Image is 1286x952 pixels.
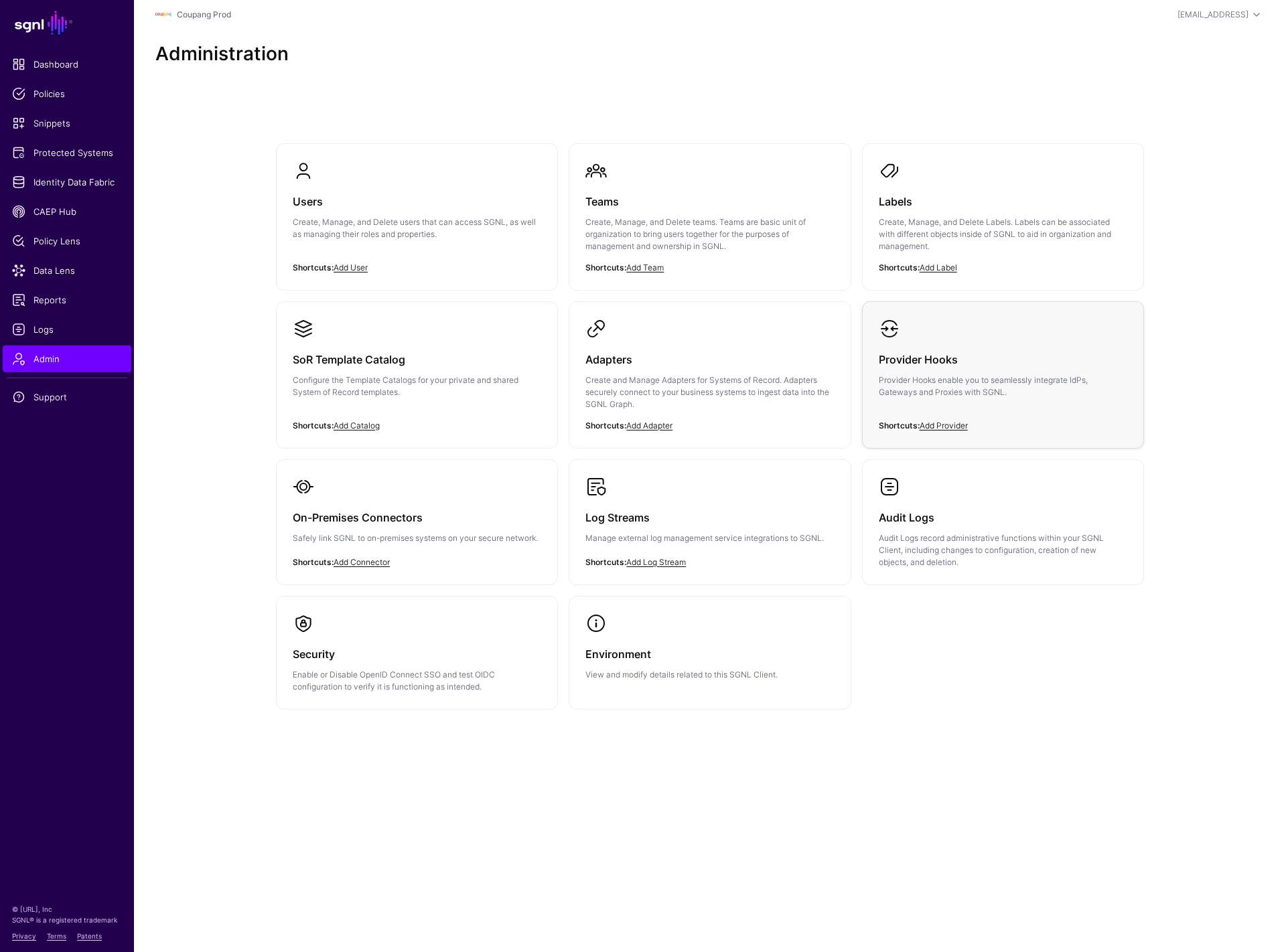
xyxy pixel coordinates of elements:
a: AdaptersCreate and Manage Adapters for Systems of Record. Adapters securely connect to your busin... [569,302,850,448]
strong: Shortcuts: [293,420,334,430]
a: EnvironmentView and modify details related to this SGNL Client. [569,597,850,697]
a: Protected Systems [3,139,131,166]
h3: Security [293,645,541,663]
h3: Labels [879,192,1127,211]
span: CAEP Hub [12,205,122,218]
span: Dashboard [12,58,122,71]
a: CAEP Hub [3,198,131,225]
a: UsersCreate, Manage, and Delete users that can access SGNL, as well as managing their roles and p... [277,144,557,278]
a: Add Team [626,262,664,272]
a: Add Adapter [626,420,672,430]
a: Patents [77,932,102,940]
a: Add Log Stream [626,557,686,567]
h3: Users [293,192,541,211]
p: Configure the Template Catalogs for your private and shared System of Record templates. [293,374,541,398]
a: Add Provider [920,420,968,430]
p: Provider Hooks enable you to seamlessly integrate IdPs, Gateways and Proxies with SGNL. [879,374,1127,398]
span: Support [12,390,122,404]
h3: Teams [585,192,834,211]
span: Policy Lens [12,234,122,248]
p: Create, Manage, and Delete users that can access SGNL, as well as managing their roles and proper... [293,216,541,240]
a: Admin [3,345,131,372]
span: Logs [12,323,122,336]
a: Add Catalog [334,420,380,430]
a: Terms [47,932,66,940]
p: Create and Manage Adapters for Systems of Record. Adapters securely connect to your business syst... [585,374,834,410]
p: Create, Manage, and Delete teams. Teams are basic unit of organization to bring users together fo... [585,216,834,252]
a: SGNL [8,8,126,37]
a: Policy Lens [3,228,131,254]
a: Log StreamsManage external log management service integrations to SGNL. [569,460,850,582]
a: SecurityEnable or Disable OpenID Connect SSO and test OIDC configuration to verify it is function... [277,597,557,709]
img: svg+xml;base64,PHN2ZyBpZD0iTG9nbyIgeG1sbnM9Imh0dHA6Ly93d3cudzMub3JnLzIwMDAvc3ZnIiB3aWR0aD0iMTIxLj... [155,7,171,23]
span: Identity Data Fabric [12,175,122,189]
a: LabelsCreate, Manage, and Delete Labels. Labels can be associated with different objects inside o... [863,144,1143,290]
strong: Shortcuts: [293,262,334,272]
a: Snippets [3,110,131,137]
p: Manage external log management service integrations to SGNL. [585,532,834,544]
a: On-Premises ConnectorsSafely link SGNL to on-premises systems on your secure network. [277,460,557,582]
a: Coupang Prod [177,9,231,19]
h3: Audit Logs [879,508,1127,527]
h3: Log Streams [585,508,834,527]
strong: Shortcuts: [585,557,626,567]
a: Reports [3,287,131,313]
p: Create, Manage, and Delete Labels. Labels can be associated with different objects inside of SGNL... [879,216,1127,252]
p: Safely link SGNL to on-premises systems on your secure network. [293,532,541,544]
a: Add Connector [334,557,390,567]
strong: Shortcuts: [585,420,626,430]
strong: Shortcuts: [879,420,920,430]
span: Admin [12,352,122,366]
strong: Shortcuts: [293,557,334,567]
h2: Administration [155,43,1265,66]
a: Audit LogsAudit Logs record administrative functions within your SGNL Client, including changes t... [863,460,1143,584]
a: Logs [3,316,131,343]
p: View and modify details related to this SGNL Client. [585,669,834,681]
p: © [URL], Inc [12,904,122,915]
p: SGNL® is a registered trademark [12,915,122,925]
a: Add User [334,262,368,272]
a: Policies [3,80,131,107]
span: Reports [12,293,122,307]
h3: Provider Hooks [879,350,1127,369]
h3: On-Premises Connectors [293,508,541,527]
div: [EMAIL_ADDRESS] [1177,9,1248,21]
a: Provider HooksProvider Hooks enable you to seamlessly integrate IdPs, Gateways and Proxies with S... [863,302,1143,436]
a: Data Lens [3,257,131,284]
strong: Shortcuts: [879,262,920,272]
a: Add Label [920,262,957,272]
span: Policies [12,87,122,100]
span: Snippets [12,116,122,130]
a: TeamsCreate, Manage, and Delete teams. Teams are basic unit of organization to bring users togeth... [569,144,850,290]
a: Privacy [12,932,36,940]
a: Identity Data Fabric [3,169,131,195]
p: Audit Logs record administrative functions within your SGNL Client, including changes to configur... [879,532,1127,568]
h3: SoR Template Catalog [293,350,541,369]
a: Dashboard [3,51,131,78]
h3: Adapters [585,350,834,369]
strong: Shortcuts: [585,262,626,272]
a: SoR Template CatalogConfigure the Template Catalogs for your private and shared System of Record ... [277,302,557,436]
h3: Environment [585,645,834,663]
span: Protected Systems [12,146,122,159]
span: Data Lens [12,264,122,277]
p: Enable or Disable OpenID Connect SSO and test OIDC configuration to verify it is functioning as i... [293,669,541,693]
